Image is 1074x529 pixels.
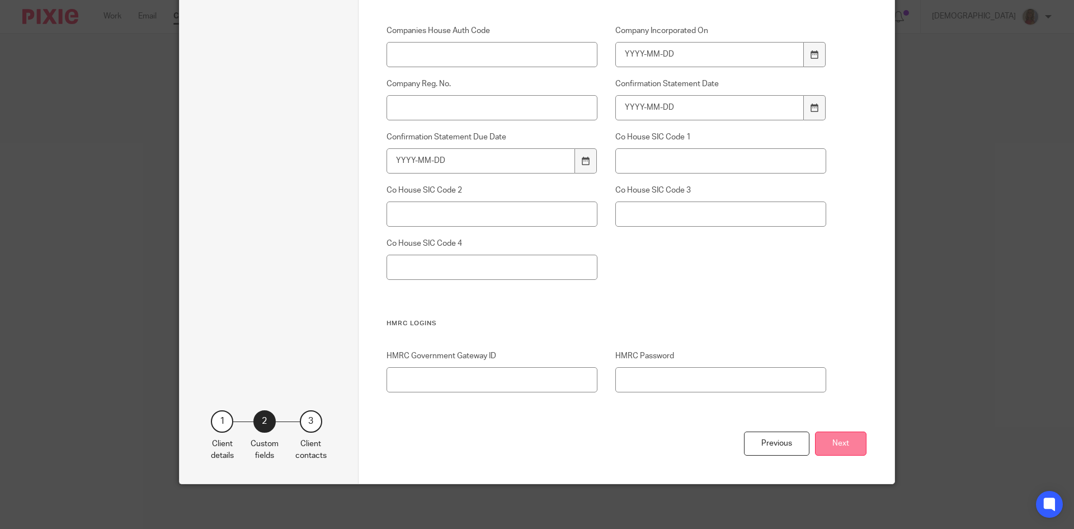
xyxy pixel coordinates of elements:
label: HMRC Password [615,350,827,362]
label: Company Reg. No. [387,78,598,90]
label: HMRC Government Gateway ID [387,350,598,362]
input: YYYY-MM-DD [615,95,804,120]
div: Previous [744,432,809,456]
label: Co House SIC Code 1 [615,132,827,143]
label: Co House SIC Code 4 [387,238,598,249]
div: 3 [300,410,322,433]
p: Client details [211,438,234,461]
label: Confirmation Statement Due Date [387,132,598,143]
h3: HMRC Logins [387,319,827,328]
label: Companies House Auth Code [387,25,598,36]
label: Confirmation Statement Date [615,78,827,90]
label: Co House SIC Code 3 [615,185,827,196]
button: Next [815,432,866,456]
label: Company Incorporated On [615,25,827,36]
input: YYYY-MM-DD [387,148,576,174]
div: 1 [211,410,233,433]
input: YYYY-MM-DD [615,42,804,67]
div: 2 [253,410,276,433]
p: Custom fields [251,438,279,461]
p: Client contacts [295,438,327,461]
label: Co House SIC Code 2 [387,185,598,196]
